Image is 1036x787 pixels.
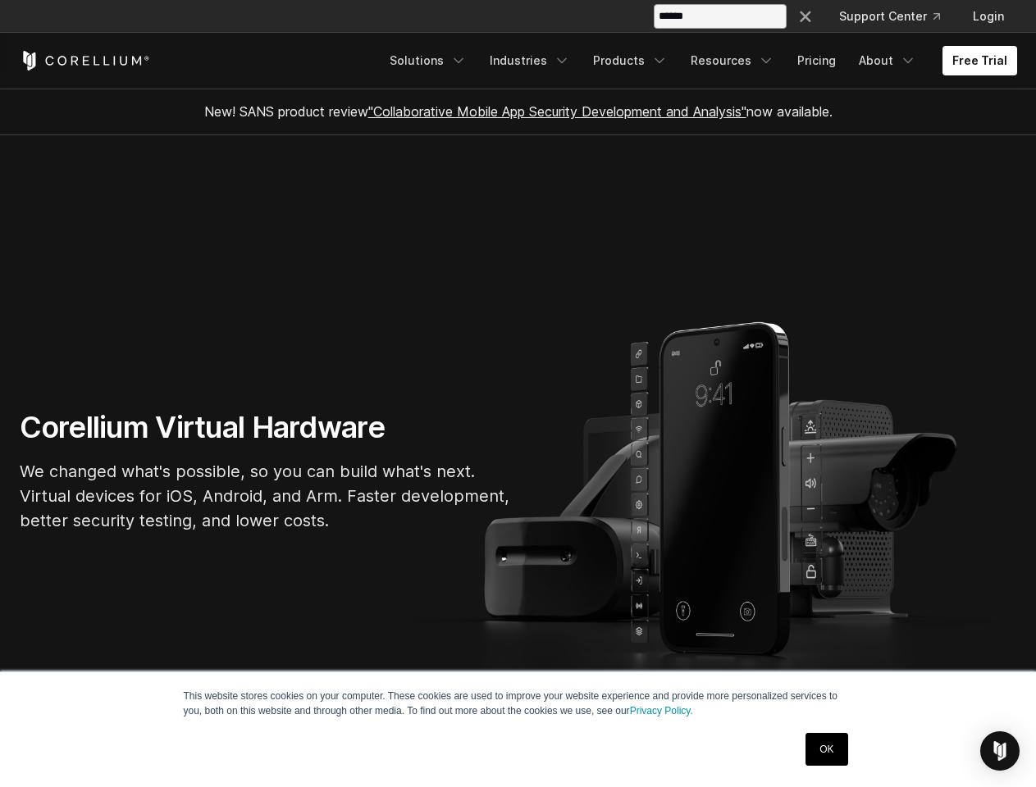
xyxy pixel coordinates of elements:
[806,733,847,766] a: OK
[583,46,678,75] a: Products
[380,46,1017,75] div: Navigation Menu
[380,46,477,75] a: Solutions
[777,2,1017,31] div: Navigation Menu
[942,46,1017,75] a: Free Trial
[20,409,512,446] h1: Corellium Virtual Hardware
[368,103,746,120] a: "Collaborative Mobile App Security Development and Analysis"
[681,46,784,75] a: Resources
[20,51,150,71] a: Corellium Home
[797,2,814,27] div: ×
[480,46,580,75] a: Industries
[787,46,846,75] a: Pricing
[849,46,926,75] a: About
[630,705,693,716] a: Privacy Policy.
[980,731,1020,771] div: Open Intercom Messenger
[184,689,853,718] p: This website stores cookies on your computer. These cookies are used to improve your website expe...
[826,2,953,31] a: Support Center
[204,103,833,120] span: New! SANS product review now available.
[790,2,819,31] button: Search
[960,2,1017,31] a: Login
[20,459,512,533] p: We changed what's possible, so you can build what's next. Virtual devices for iOS, Android, and A...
